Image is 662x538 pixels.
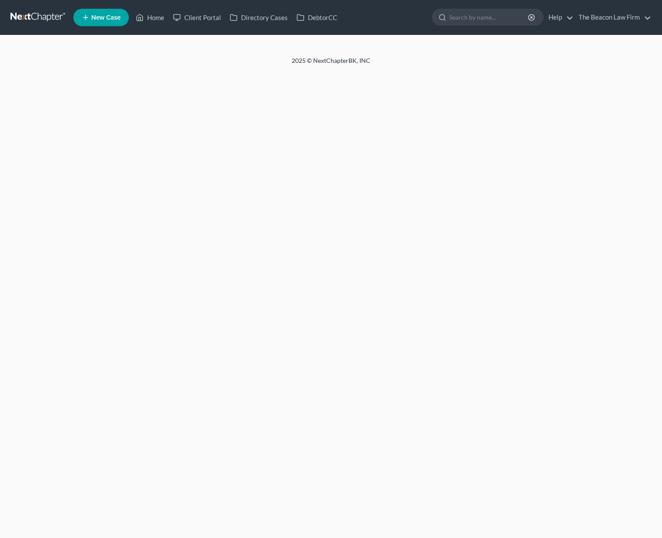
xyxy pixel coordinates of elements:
[225,10,292,25] a: Directory Cases
[131,10,169,25] a: Home
[91,14,121,21] span: New Case
[449,9,529,25] input: Search by name...
[169,10,225,25] a: Client Portal
[292,10,341,25] a: DebtorCC
[574,10,651,25] a: The Beacon Law Firm
[82,56,580,72] div: 2025 © NextChapterBK, INC
[544,10,573,25] a: Help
